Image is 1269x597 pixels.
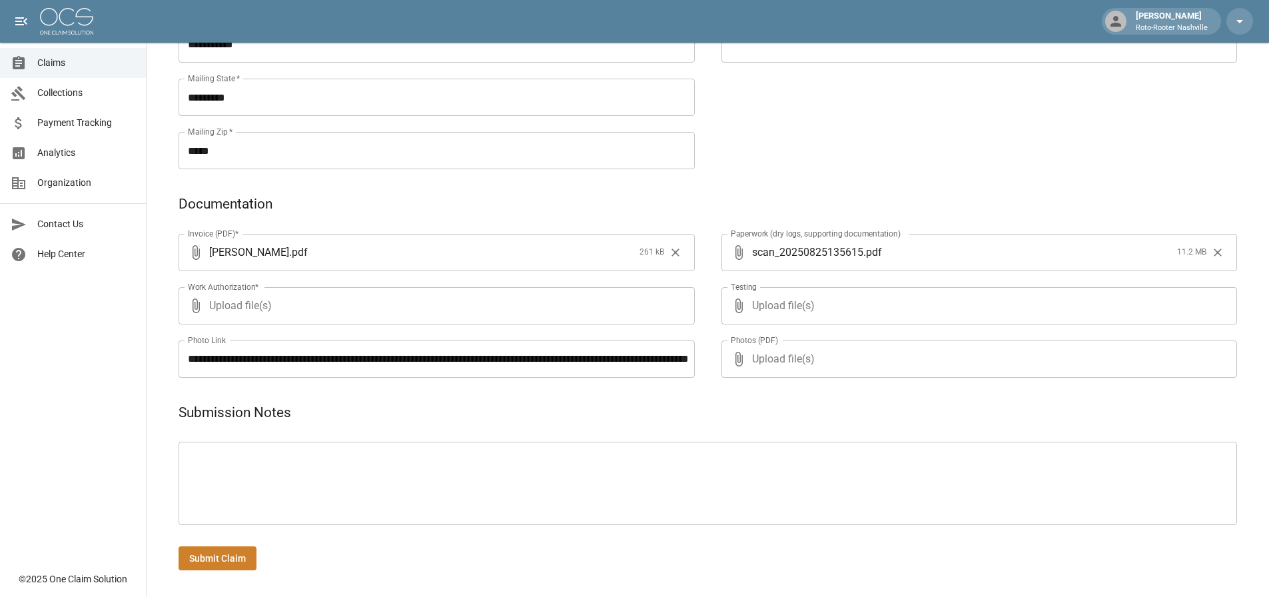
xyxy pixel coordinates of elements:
[37,176,135,190] span: Organization
[37,247,135,261] span: Help Center
[8,8,35,35] button: open drawer
[188,334,226,346] label: Photo Link
[1136,23,1208,34] p: Roto-Rooter Nashville
[188,126,233,137] label: Mailing Zip
[752,340,1202,378] span: Upload file(s)
[188,281,259,293] label: Work Authorization*
[37,86,135,100] span: Collections
[752,287,1202,324] span: Upload file(s)
[37,56,135,70] span: Claims
[731,281,757,293] label: Testing
[731,228,901,239] label: Paperwork (dry logs, supporting documentation)
[289,245,308,260] span: . pdf
[179,546,256,571] button: Submit Claim
[731,334,778,346] label: Photos (PDF)
[1208,243,1228,263] button: Clear
[1130,9,1213,33] div: [PERSON_NAME]
[639,246,664,259] span: 261 kB
[188,228,239,239] label: Invoice (PDF)*
[209,287,659,324] span: Upload file(s)
[37,116,135,130] span: Payment Tracking
[37,217,135,231] span: Contact Us
[209,245,289,260] span: [PERSON_NAME]
[665,243,685,263] button: Clear
[40,8,93,35] img: ocs-logo-white-transparent.png
[752,245,863,260] span: scan_20250825135615
[188,73,240,84] label: Mailing State
[37,146,135,160] span: Analytics
[863,245,882,260] span: . pdf
[1177,246,1206,259] span: 11.2 MB
[19,572,127,586] div: © 2025 One Claim Solution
